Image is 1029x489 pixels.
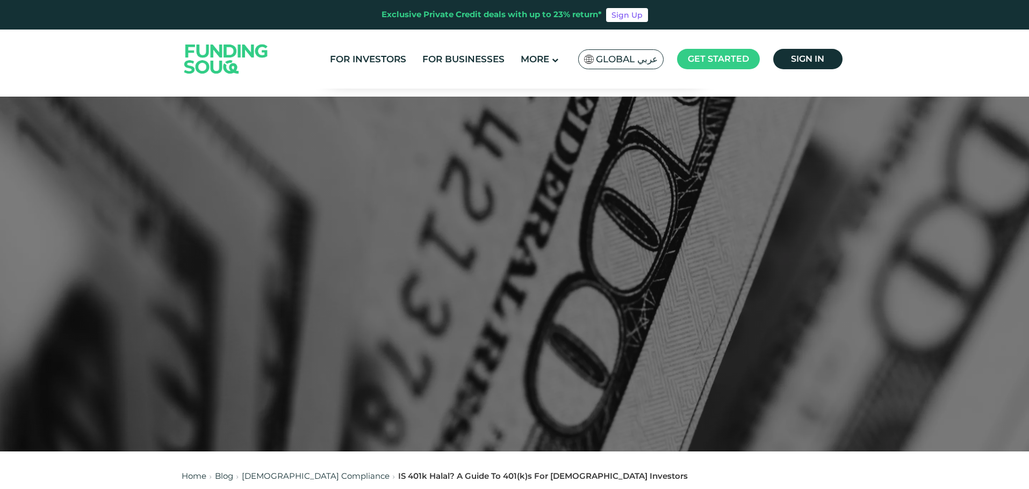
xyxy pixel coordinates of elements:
[420,50,507,68] a: For Businesses
[327,50,409,68] a: For Investors
[521,54,549,64] span: More
[791,54,824,64] span: Sign in
[606,8,648,22] a: Sign Up
[382,9,602,21] div: Exclusive Private Credit deals with up to 23% return*
[174,32,279,86] img: Logo
[584,55,594,64] img: SA Flag
[215,471,233,481] a: Blog
[398,470,688,483] div: IS 401k Halal? A Guide To 401(k)s For [DEMOGRAPHIC_DATA] Investors
[242,471,390,481] a: [DEMOGRAPHIC_DATA] Compliance
[596,53,658,65] span: Global عربي
[688,54,749,64] span: Get started
[182,471,206,481] a: Home
[773,49,843,69] a: Sign in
